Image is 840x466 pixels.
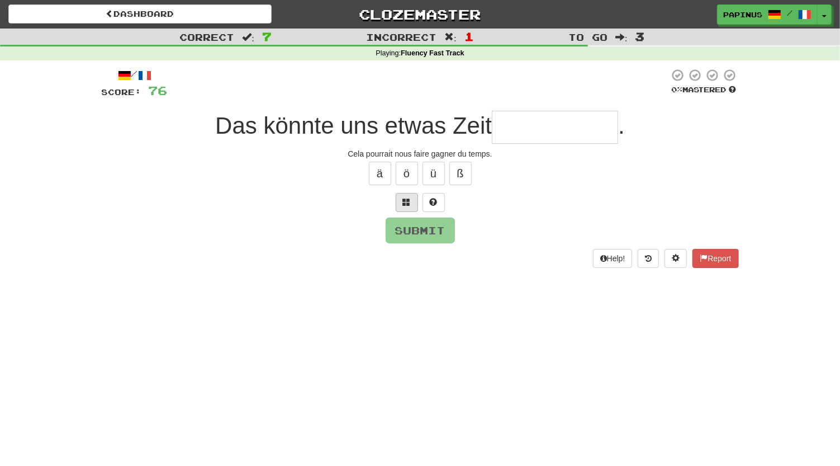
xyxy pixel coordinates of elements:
span: Score: [102,87,142,97]
span: : [242,32,254,42]
span: . [618,112,625,139]
a: Papinus / [717,4,818,25]
span: 0 % [672,85,683,94]
button: ä [369,162,391,185]
button: Help! [593,249,633,268]
strong: Fluency Fast Track [401,49,464,57]
span: 76 [149,83,168,97]
button: ö [396,162,418,185]
button: Round history (alt+y) [638,249,659,268]
button: Switch sentence to multiple choice alt+p [396,193,418,212]
div: / [102,68,168,82]
span: : [615,32,628,42]
div: Mastered [670,85,739,95]
div: Cela pourrait nous faire gagner du temps. [102,148,739,159]
a: Clozemaster [288,4,552,24]
span: 3 [635,30,645,43]
span: 1 [464,30,474,43]
button: ü [423,162,445,185]
span: To go [568,31,608,43]
button: Submit [386,218,455,243]
span: Das könnte uns etwas Zeit [215,112,492,139]
button: Report [692,249,738,268]
span: Incorrect [366,31,436,43]
button: Single letter hint - you only get 1 per sentence and score half the points! alt+h [423,193,445,212]
span: : [444,32,457,42]
span: / [787,9,792,17]
a: Dashboard [8,4,272,23]
span: Correct [179,31,234,43]
button: ß [449,162,472,185]
span: Papinus [723,10,762,20]
span: 7 [262,30,272,43]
